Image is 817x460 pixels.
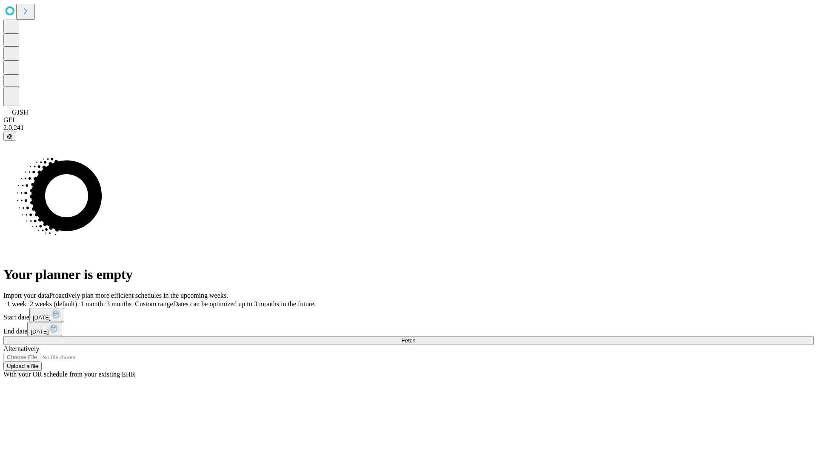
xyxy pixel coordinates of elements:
span: Custom range [135,300,173,308]
div: GEI [3,116,814,124]
span: Proactively plan more efficient schedules in the upcoming weeks. [49,292,228,299]
button: @ [3,132,16,141]
span: GJSH [12,109,28,116]
span: 3 months [106,300,131,308]
h1: Your planner is empty [3,267,814,282]
span: [DATE] [31,328,49,335]
span: @ [7,133,13,139]
button: [DATE] [27,322,62,336]
button: Fetch [3,336,814,345]
span: Fetch [401,337,415,344]
span: With your OR schedule from your existing EHR [3,371,135,378]
div: 2.0.241 [3,124,814,132]
span: 1 week [7,300,26,308]
div: End date [3,322,814,336]
span: [DATE] [33,314,51,321]
span: Import your data [3,292,49,299]
div: Start date [3,308,814,322]
span: 1 month [80,300,103,308]
span: Alternatively [3,345,39,352]
button: Upload a file [3,362,42,371]
span: Dates can be optimized up to 3 months in the future. [173,300,316,308]
span: 2 weeks (default) [30,300,77,308]
button: [DATE] [29,308,64,322]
